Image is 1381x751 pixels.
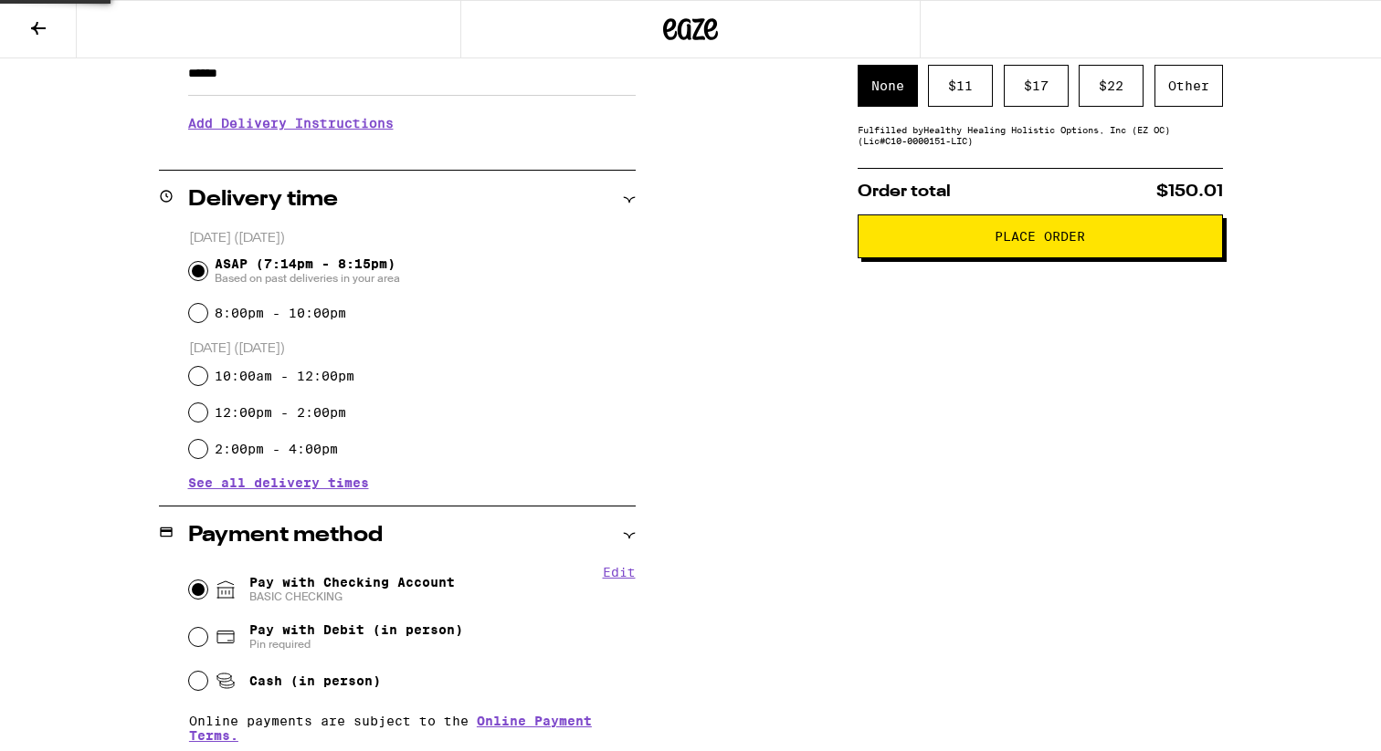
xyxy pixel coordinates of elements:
label: 10:00am - 12:00pm [215,369,354,383]
span: $150.01 [1156,183,1223,200]
span: Order total [858,183,951,200]
span: Pay with Checking Account [249,575,455,604]
p: We'll contact you at [PHONE_NUMBER] when we arrive [188,144,636,159]
button: Edit [603,565,636,579]
span: Based on past deliveries in your area [215,271,400,286]
div: $ 17 [1004,65,1069,107]
p: [DATE] ([DATE]) [189,230,636,247]
h2: Payment method [188,525,383,547]
span: ASAP (7:14pm - 8:15pm) [215,256,400,286]
label: 8:00pm - 10:00pm [215,306,346,320]
h2: Delivery time [188,189,338,211]
span: Hi. Need any help? [11,13,132,27]
span: Cash (in person) [249,673,381,688]
span: Place Order [995,230,1085,243]
div: $ 11 [928,65,993,107]
a: Online Payment Terms. [189,714,592,743]
p: [DATE] ([DATE]) [189,340,636,358]
label: 2:00pm - 4:00pm [215,442,338,456]
label: 12:00pm - 2:00pm [215,405,346,420]
div: Other [1154,65,1223,107]
div: Fulfilled by Healthy Healing Holistic Options, Inc (EZ OC) (Lic# C10-0000151-LIC ) [858,124,1223,146]
button: See all delivery times [188,476,369,489]
h3: Add Delivery Instructions [188,102,636,144]
button: Place Order [858,214,1223,258]
div: None [858,65,918,107]
span: Pay with Debit (in person) [249,622,463,637]
div: $ 22 [1079,65,1144,107]
span: Pin required [249,637,463,652]
p: Online payments are subject to the [189,714,636,743]
span: BASIC CHECKING [249,589,455,604]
